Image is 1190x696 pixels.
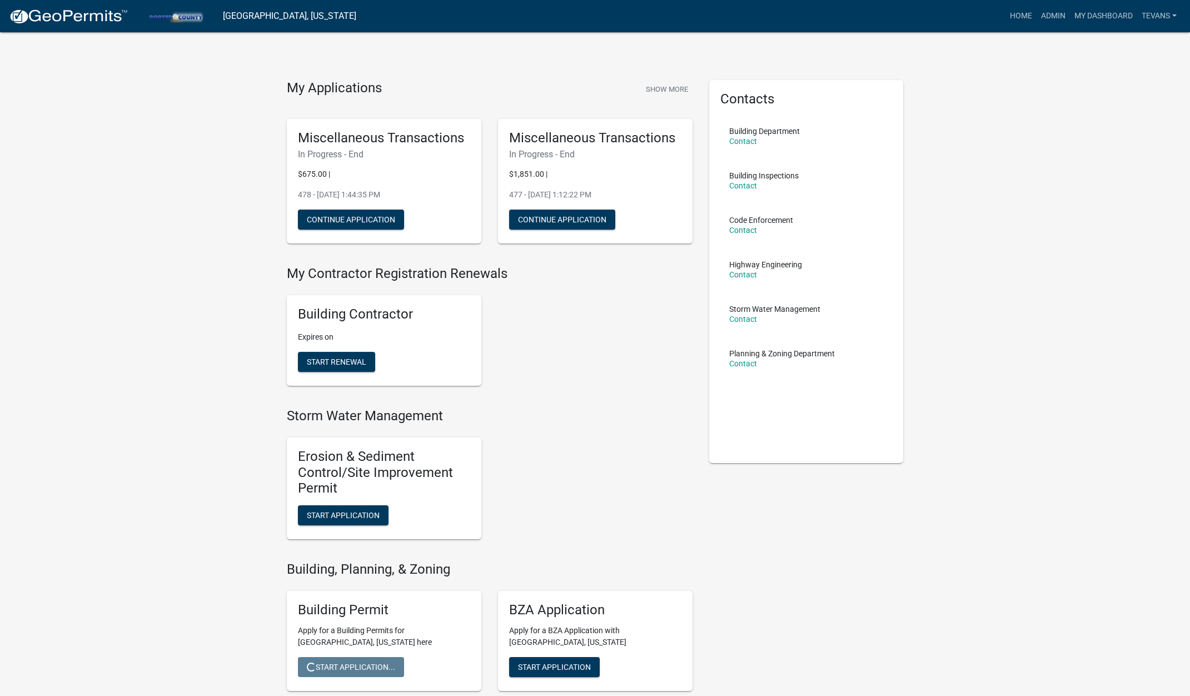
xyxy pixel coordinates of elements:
[298,149,470,160] h6: In Progress - End
[729,181,757,190] a: Contact
[287,561,693,578] h4: Building, Planning, & Zoning
[287,408,693,424] h4: Storm Water Management
[729,172,799,180] p: Building Inspections
[1137,6,1181,27] a: tevans
[307,662,395,671] span: Start Application...
[509,149,681,160] h6: In Progress - End
[223,7,356,26] a: [GEOGRAPHIC_DATA], [US_STATE]
[298,449,470,496] h5: Erosion & Sediment Control/Site Improvement Permit
[298,189,470,201] p: 478 - [DATE] 1:44:35 PM
[137,8,214,23] img: Porter County, Indiana
[729,137,757,146] a: Contact
[729,305,820,313] p: Storm Water Management
[287,266,693,395] wm-registration-list-section: My Contractor Registration Renewals
[509,210,615,230] button: Continue Application
[298,210,404,230] button: Continue Application
[1037,6,1070,27] a: Admin
[509,657,600,677] button: Start Application
[729,315,757,324] a: Contact
[287,266,693,282] h4: My Contractor Registration Renewals
[729,216,793,224] p: Code Enforcement
[518,662,591,671] span: Start Application
[720,91,893,107] h5: Contacts
[509,130,681,146] h5: Miscellaneous Transactions
[509,189,681,201] p: 477 - [DATE] 1:12:22 PM
[298,130,470,146] h5: Miscellaneous Transactions
[729,359,757,368] a: Contact
[298,602,470,618] h5: Building Permit
[298,306,470,322] h5: Building Contractor
[641,80,693,98] button: Show More
[307,511,380,520] span: Start Application
[298,657,404,677] button: Start Application...
[729,226,757,235] a: Contact
[298,625,470,648] p: Apply for a Building Permits for [GEOGRAPHIC_DATA], [US_STATE] here
[287,80,382,97] h4: My Applications
[509,168,681,180] p: $1,851.00 |
[1005,6,1037,27] a: Home
[307,357,366,366] span: Start Renewal
[1070,6,1137,27] a: My Dashboard
[298,168,470,180] p: $675.00 |
[298,505,389,525] button: Start Application
[509,625,681,648] p: Apply for a BZA Application with [GEOGRAPHIC_DATA], [US_STATE]
[729,270,757,279] a: Contact
[298,352,375,372] button: Start Renewal
[729,261,802,269] p: Highway Engineering
[298,331,470,343] p: Expires on
[509,602,681,618] h5: BZA Application
[729,350,835,357] p: Planning & Zoning Department
[729,127,800,135] p: Building Department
